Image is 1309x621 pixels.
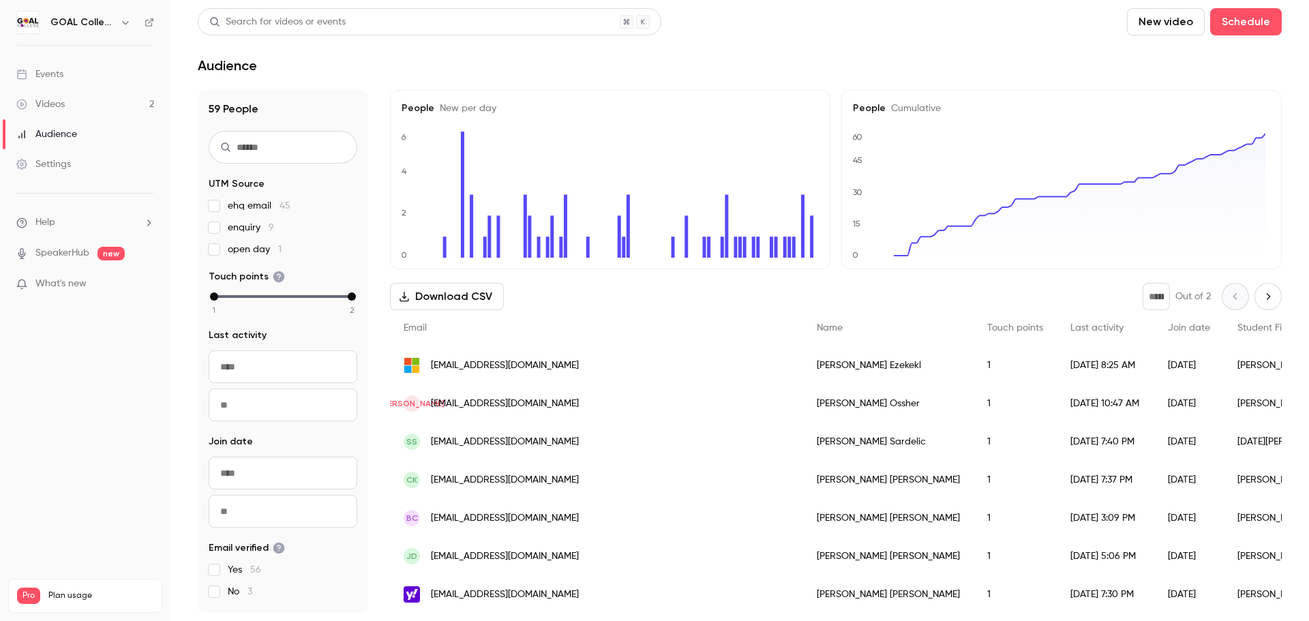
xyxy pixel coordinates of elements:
div: min [210,292,218,301]
div: [PERSON_NAME] [PERSON_NAME] [803,575,974,614]
button: Download CSV [390,283,504,310]
div: 1 [974,575,1057,614]
div: Search for videos or events [209,15,346,29]
input: From [209,350,357,383]
span: 9 [269,223,274,232]
span: [EMAIL_ADDRESS][DOMAIN_NAME] [431,511,579,526]
span: SS [406,436,417,448]
li: help-dropdown-opener [16,215,154,230]
img: outlook.com [404,357,420,374]
span: [EMAIL_ADDRESS][DOMAIN_NAME] [431,359,579,373]
div: Events [16,67,63,81]
div: Audience [16,127,77,141]
div: [DATE] 8:25 AM [1057,346,1154,384]
div: Videos [16,97,65,111]
text: 60 [852,132,862,142]
text: 6 [401,132,406,142]
span: Last activity [1070,323,1124,333]
div: [PERSON_NAME] [PERSON_NAME] [803,537,974,575]
span: Cumulative [886,104,941,113]
div: 1 [974,423,1057,461]
div: max [348,292,356,301]
img: GOAL College [17,12,39,33]
span: JD [406,550,417,562]
button: New video [1127,8,1205,35]
span: Join date [209,435,253,449]
span: 56 [250,565,261,575]
div: [DATE] [1154,423,1224,461]
h1: 59 People [209,101,357,117]
span: 1 [213,304,215,316]
div: [DATE] 3:09 PM [1057,499,1154,537]
span: Email verified [209,541,285,555]
div: [DATE] 7:37 PM [1057,461,1154,499]
text: 2 [402,208,406,217]
div: [DATE] [1154,575,1224,614]
span: [EMAIL_ADDRESS][DOMAIN_NAME] [431,588,579,602]
div: [DATE] 5:06 PM [1057,537,1154,575]
span: What's new [35,277,87,291]
span: Name [817,323,843,333]
span: Touch points [987,323,1043,333]
iframe: Noticeable Trigger [138,278,154,290]
div: [DATE] [1154,461,1224,499]
text: 0 [852,250,858,260]
span: 2 [350,304,355,316]
input: From [209,457,357,489]
div: [DATE] 10:47 AM [1057,384,1154,423]
span: Yes [228,563,261,577]
span: BC [406,512,418,524]
text: 30 [853,187,862,197]
span: Help [35,215,55,230]
div: [PERSON_NAME] Ezekekl [803,346,974,384]
div: 1 [974,384,1057,423]
text: 45 [853,155,862,165]
a: SpeakerHub [35,246,89,260]
div: [PERSON_NAME] [PERSON_NAME] [803,461,974,499]
span: open day [228,243,282,256]
span: New per day [434,104,496,113]
h5: People [853,102,1270,115]
h1: Audience [198,57,257,74]
span: ehq email [228,199,290,213]
span: Join date [1168,323,1210,333]
span: Email [404,323,427,333]
span: [EMAIL_ADDRESS][DOMAIN_NAME] [431,473,579,487]
text: 0 [401,250,407,260]
div: [DATE] 7:40 PM [1057,423,1154,461]
div: [DATE] [1154,346,1224,384]
span: new [97,247,125,260]
div: 1 [974,346,1057,384]
span: 1 [278,245,282,254]
div: 1 [974,537,1057,575]
div: [PERSON_NAME] Ossher [803,384,974,423]
input: To [209,495,357,528]
span: Last activity [209,329,267,342]
h5: People [402,102,819,115]
h6: GOAL College [50,16,115,29]
span: UTM Source [209,177,265,191]
button: Schedule [1210,8,1282,35]
text: 4 [402,166,407,176]
div: [PERSON_NAME] [PERSON_NAME] [803,499,974,537]
span: 45 [280,201,290,211]
span: Pro [17,588,40,604]
span: [PERSON_NAME] [380,397,445,410]
span: CK [406,474,417,486]
div: [DATE] [1154,384,1224,423]
span: No [228,585,252,599]
input: To [209,389,357,421]
div: [DATE] [1154,537,1224,575]
span: Plan usage [48,590,153,601]
span: [EMAIL_ADDRESS][DOMAIN_NAME] [431,549,579,564]
button: Next page [1254,283,1282,310]
p: Out of 2 [1175,290,1211,303]
span: 3 [247,587,252,596]
img: yahoo.com.au [404,586,420,603]
div: Settings [16,157,71,171]
span: [EMAIL_ADDRESS][DOMAIN_NAME] [431,435,579,449]
span: Touch points [209,270,285,284]
div: [PERSON_NAME] Sardelic [803,423,974,461]
div: [DATE] 7:30 PM [1057,575,1154,614]
span: enquiry [228,221,274,234]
